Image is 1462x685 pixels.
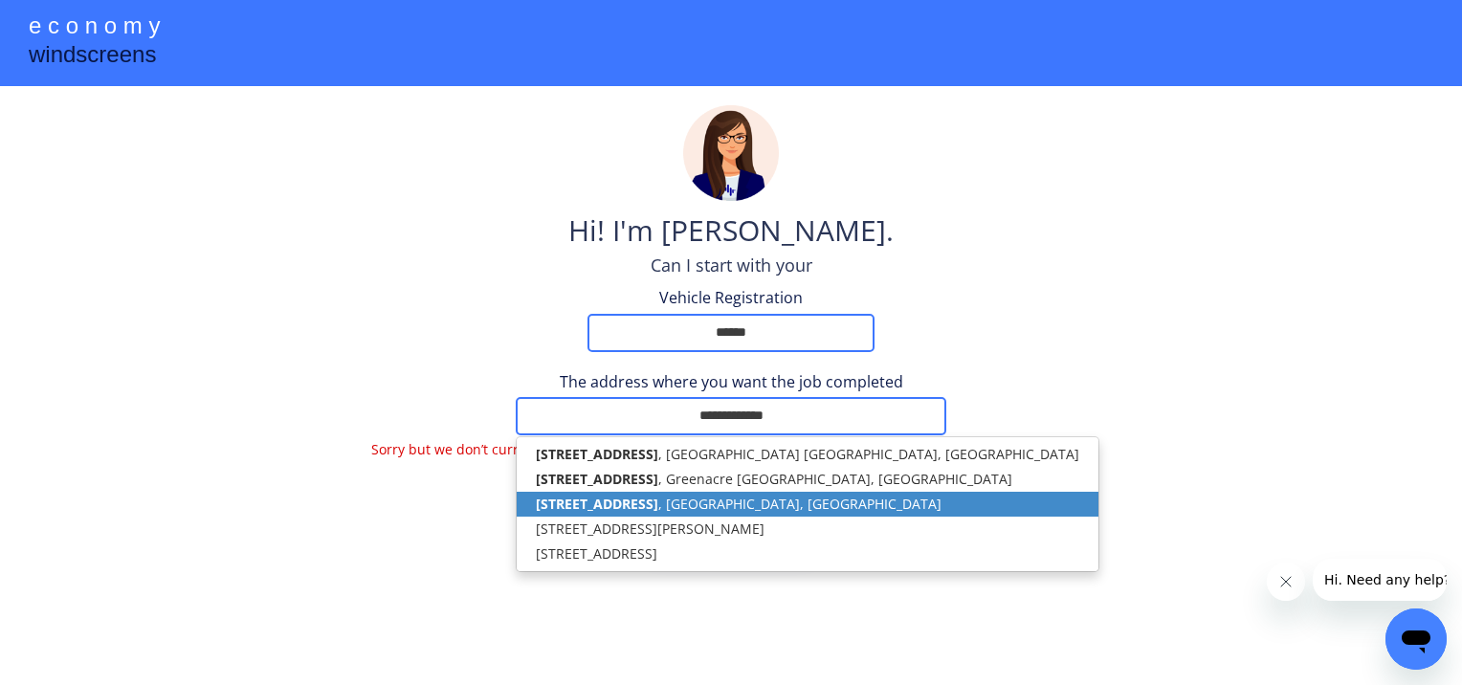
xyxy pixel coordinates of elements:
[536,495,658,513] strong: [STREET_ADDRESS]
[371,440,1091,483] div: Sorry but we don’t currently service this area. We are expanding new areas all the time, so check...
[371,371,1091,392] div: The address where you want the job completed
[1313,559,1447,601] iframe: Message from company
[517,541,1098,566] p: [STREET_ADDRESS]
[568,210,894,254] div: Hi! I'm [PERSON_NAME].
[29,10,160,46] div: e c o n o m y
[651,254,812,277] div: Can I start with your
[536,470,658,488] strong: [STREET_ADDRESS]
[29,38,156,76] div: windscreens
[683,105,779,201] img: madeline.png
[11,13,138,29] span: Hi. Need any help?
[517,517,1098,541] p: [STREET_ADDRESS][PERSON_NAME]
[536,445,658,463] strong: [STREET_ADDRESS]
[517,492,1098,517] p: , [GEOGRAPHIC_DATA], [GEOGRAPHIC_DATA]
[1385,608,1447,670] iframe: Button to launch messaging window
[517,442,1098,467] p: , [GEOGRAPHIC_DATA] [GEOGRAPHIC_DATA], [GEOGRAPHIC_DATA]
[517,467,1098,492] p: , Greenacre [GEOGRAPHIC_DATA], [GEOGRAPHIC_DATA]
[635,287,827,308] div: Vehicle Registration
[1267,563,1305,601] iframe: Close message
